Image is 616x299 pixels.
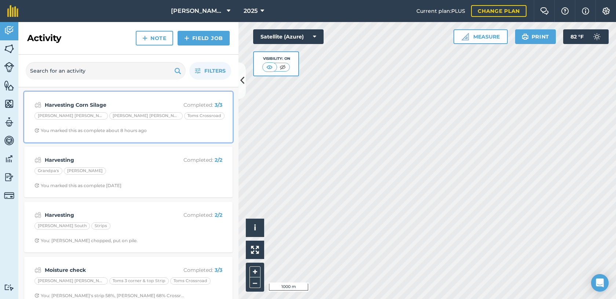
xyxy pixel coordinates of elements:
[4,190,14,201] img: svg+xml;base64,PD94bWwgdmVyc2lvbj0iMS4wIiBlbmNvZGluZz0idXRmLTgiPz4KPCEtLSBHZW5lcmF0b3I6IEFkb2JlIE...
[26,62,186,80] input: Search for an activity
[4,172,14,183] img: svg+xml;base64,PD94bWwgdmVyc2lvbj0iMS4wIiBlbmNvZGluZz0idXRmLTgiPz4KPCEtLSBHZW5lcmF0b3I6IEFkb2JlIE...
[249,266,260,277] button: +
[4,62,14,72] img: svg+xml;base64,PD94bWwgdmVyc2lvbj0iMS4wIiBlbmNvZGluZz0idXRmLTgiPz4KPCEtLSBHZW5lcmF0b3I6IEFkb2JlIE...
[563,29,609,44] button: 82 °F
[34,128,39,133] img: Clock with arrow pointing clockwise
[164,266,222,274] p: Completed :
[34,183,121,189] div: You marked this as complete [DATE]
[45,101,161,109] strong: Harvesting Corn Silage
[170,277,211,285] div: Toms Crossroad
[246,219,264,237] button: i
[29,206,228,248] a: HarvestingCompleted: 2/2[PERSON_NAME] SouthStripsClock with arrow pointing clockwiseYou: [PERSON_...
[7,5,18,17] img: fieldmargin Logo
[4,43,14,54] img: svg+xml;base64,PHN2ZyB4bWxucz0iaHR0cDovL3d3dy53My5vcmcvMjAwMC9zdmciIHdpZHRoPSI1NiIgaGVpZ2h0PSI2MC...
[34,293,39,298] img: Clock with arrow pointing clockwise
[4,117,14,128] img: svg+xml;base64,PD94bWwgdmVyc2lvbj0iMS4wIiBlbmNvZGluZz0idXRmLTgiPz4KPCEtLSBHZW5lcmF0b3I6IEFkb2JlIE...
[471,5,526,17] a: Change plan
[29,151,228,193] a: HarvestingCompleted: 2/2Grandpa's[PERSON_NAME]Clock with arrow pointing clockwiseYou marked this ...
[34,277,108,285] div: [PERSON_NAME] [PERSON_NAME]
[184,112,225,120] div: Toms Crossroad
[34,222,90,230] div: [PERSON_NAME] South
[29,96,228,138] a: Harvesting Corn SilageCompleted: 3/3[PERSON_NAME] [PERSON_NAME][PERSON_NAME] [PERSON_NAME]Toms Cr...
[164,211,222,219] p: Completed :
[540,7,549,15] img: Two speech bubbles overlapping with the left bubble in the forefront
[462,33,469,40] img: Ruler icon
[45,211,161,219] strong: Harvesting
[249,277,260,288] button: –
[453,29,508,44] button: Measure
[4,153,14,164] img: svg+xml;base64,PD94bWwgdmVyc2lvbj0iMS4wIiBlbmNvZGluZz0idXRmLTgiPz4KPCEtLSBHZW5lcmF0b3I6IEFkb2JlIE...
[142,34,147,43] img: svg+xml;base64,PHN2ZyB4bWxucz0iaHR0cDovL3d3dy53My5vcmcvMjAwMC9zdmciIHdpZHRoPSIxNCIgaGVpZ2h0PSIyNC...
[34,266,41,274] img: svg+xml;base64,PD94bWwgdmVyc2lvbj0iMS4wIiBlbmNvZGluZz0idXRmLTgiPz4KPCEtLSBHZW5lcmF0b3I6IEFkb2JlIE...
[582,7,589,15] img: svg+xml;base64,PHN2ZyB4bWxucz0iaHR0cDovL3d3dy53My5vcmcvMjAwMC9zdmciIHdpZHRoPSIxNyIgaGVpZ2h0PSIxNy...
[215,102,222,108] strong: 3 / 3
[184,34,189,43] img: svg+xml;base64,PHN2ZyB4bWxucz0iaHR0cDovL3d3dy53My5vcmcvMjAwMC9zdmciIHdpZHRoPSIxNCIgaGVpZ2h0PSIyNC...
[136,31,173,45] a: Note
[262,56,290,62] div: Visibility: On
[34,238,39,243] img: Clock with arrow pointing clockwise
[602,7,610,15] img: A cog icon
[591,274,609,292] div: Open Intercom Messenger
[34,101,41,109] img: svg+xml;base64,PD94bWwgdmVyc2lvbj0iMS4wIiBlbmNvZGluZz0idXRmLTgiPz4KPCEtLSBHZW5lcmF0b3I6IEFkb2JlIE...
[416,7,465,15] span: Current plan : PLUS
[45,156,161,164] strong: Harvesting
[4,135,14,146] img: svg+xml;base64,PD94bWwgdmVyc2lvbj0iMS4wIiBlbmNvZGluZz0idXRmLTgiPz4KPCEtLSBHZW5lcmF0b3I6IEFkb2JlIE...
[34,211,41,219] img: svg+xml;base64,PD94bWwgdmVyc2lvbj0iMS4wIiBlbmNvZGluZz0idXRmLTgiPz4KPCEtLSBHZW5lcmF0b3I6IEFkb2JlIE...
[4,25,14,36] img: svg+xml;base64,PD94bWwgdmVyc2lvbj0iMS4wIiBlbmNvZGluZz0idXRmLTgiPz4KPCEtLSBHZW5lcmF0b3I6IEFkb2JlIE...
[561,7,569,15] img: A question mark icon
[4,284,14,291] img: svg+xml;base64,PD94bWwgdmVyc2lvbj0iMS4wIiBlbmNvZGluZz0idXRmLTgiPz4KPCEtLSBHZW5lcmF0b3I6IEFkb2JlIE...
[215,157,222,163] strong: 2 / 2
[251,246,259,254] img: Four arrows, one pointing top left, one top right, one bottom right and the last bottom left
[244,7,258,15] span: 2025
[34,128,147,134] div: You marked this as complete about 8 hours ago
[265,63,274,71] img: svg+xml;base64,PHN2ZyB4bWxucz0iaHR0cDovL3d3dy53My5vcmcvMjAwMC9zdmciIHdpZHRoPSI1MCIgaGVpZ2h0PSI0MC...
[522,32,529,41] img: svg+xml;base64,PHN2ZyB4bWxucz0iaHR0cDovL3d3dy53My5vcmcvMjAwMC9zdmciIHdpZHRoPSIxOSIgaGVpZ2h0PSIyNC...
[590,29,604,44] img: svg+xml;base64,PD94bWwgdmVyc2lvbj0iMS4wIiBlbmNvZGluZz0idXRmLTgiPz4KPCEtLSBHZW5lcmF0b3I6IEFkb2JlIE...
[189,62,231,80] button: Filters
[215,212,222,218] strong: 2 / 2
[64,167,106,175] div: [PERSON_NAME]
[171,7,224,15] span: [PERSON_NAME] Farms
[215,267,222,273] strong: 3 / 3
[204,67,226,75] span: Filters
[109,112,183,120] div: [PERSON_NAME] [PERSON_NAME]
[571,29,584,44] span: 82 ° F
[34,167,62,175] div: Grandpa's
[515,29,556,44] button: Print
[109,277,169,285] div: Toms 3 corner & top Strip
[91,222,110,230] div: Strips
[253,29,324,44] button: Satellite (Azure)
[27,32,61,44] h2: Activity
[34,293,184,299] div: You: [PERSON_NAME]'s strip 58%, [PERSON_NAME] 68% Crossr...
[34,183,39,188] img: Clock with arrow pointing clockwise
[254,223,256,232] span: i
[34,156,41,164] img: svg+xml;base64,PD94bWwgdmVyc2lvbj0iMS4wIiBlbmNvZGluZz0idXRmLTgiPz4KPCEtLSBHZW5lcmF0b3I6IEFkb2JlIE...
[34,112,108,120] div: [PERSON_NAME] [PERSON_NAME]
[178,31,230,45] a: Field Job
[4,80,14,91] img: svg+xml;base64,PHN2ZyB4bWxucz0iaHR0cDovL3d3dy53My5vcmcvMjAwMC9zdmciIHdpZHRoPSI1NiIgaGVpZ2h0PSI2MC...
[45,266,161,274] strong: Moisture check
[164,156,222,164] p: Completed :
[34,238,138,244] div: You: [PERSON_NAME] chopped, put on pile.
[278,63,287,71] img: svg+xml;base64,PHN2ZyB4bWxucz0iaHR0cDovL3d3dy53My5vcmcvMjAwMC9zdmciIHdpZHRoPSI1MCIgaGVpZ2h0PSI0MC...
[164,101,222,109] p: Completed :
[174,66,181,75] img: svg+xml;base64,PHN2ZyB4bWxucz0iaHR0cDovL3d3dy53My5vcmcvMjAwMC9zdmciIHdpZHRoPSIxOSIgaGVpZ2h0PSIyNC...
[4,98,14,109] img: svg+xml;base64,PHN2ZyB4bWxucz0iaHR0cDovL3d3dy53My5vcmcvMjAwMC9zdmciIHdpZHRoPSI1NiIgaGVpZ2h0PSI2MC...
